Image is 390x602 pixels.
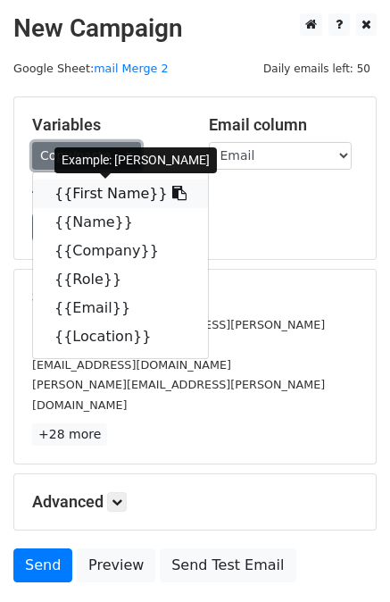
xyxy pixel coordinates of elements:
[32,115,182,135] h5: Variables
[33,237,208,265] a: {{Company}}
[32,358,231,372] small: [EMAIL_ADDRESS][DOMAIN_NAME]
[257,62,377,75] a: Daily emails left: 50
[32,142,141,170] a: Copy/paste...
[32,492,358,512] h5: Advanced
[33,294,208,322] a: {{Email}}
[33,265,208,294] a: {{Role}}
[32,378,325,412] small: [PERSON_NAME][EMAIL_ADDRESS][PERSON_NAME][DOMAIN_NAME]
[160,548,295,582] a: Send Test Email
[33,208,208,237] a: {{Name}}
[33,180,208,208] a: {{First Name}}
[209,115,359,135] h5: Email column
[77,548,155,582] a: Preview
[54,147,217,173] div: Example: [PERSON_NAME]
[13,13,377,44] h2: New Campaign
[301,516,390,602] iframe: Chat Widget
[257,59,377,79] span: Daily emails left: 50
[94,62,168,75] a: mail Merge 2
[13,548,72,582] a: Send
[33,322,208,351] a: {{Location}}
[32,423,107,446] a: +28 more
[13,62,169,75] small: Google Sheet:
